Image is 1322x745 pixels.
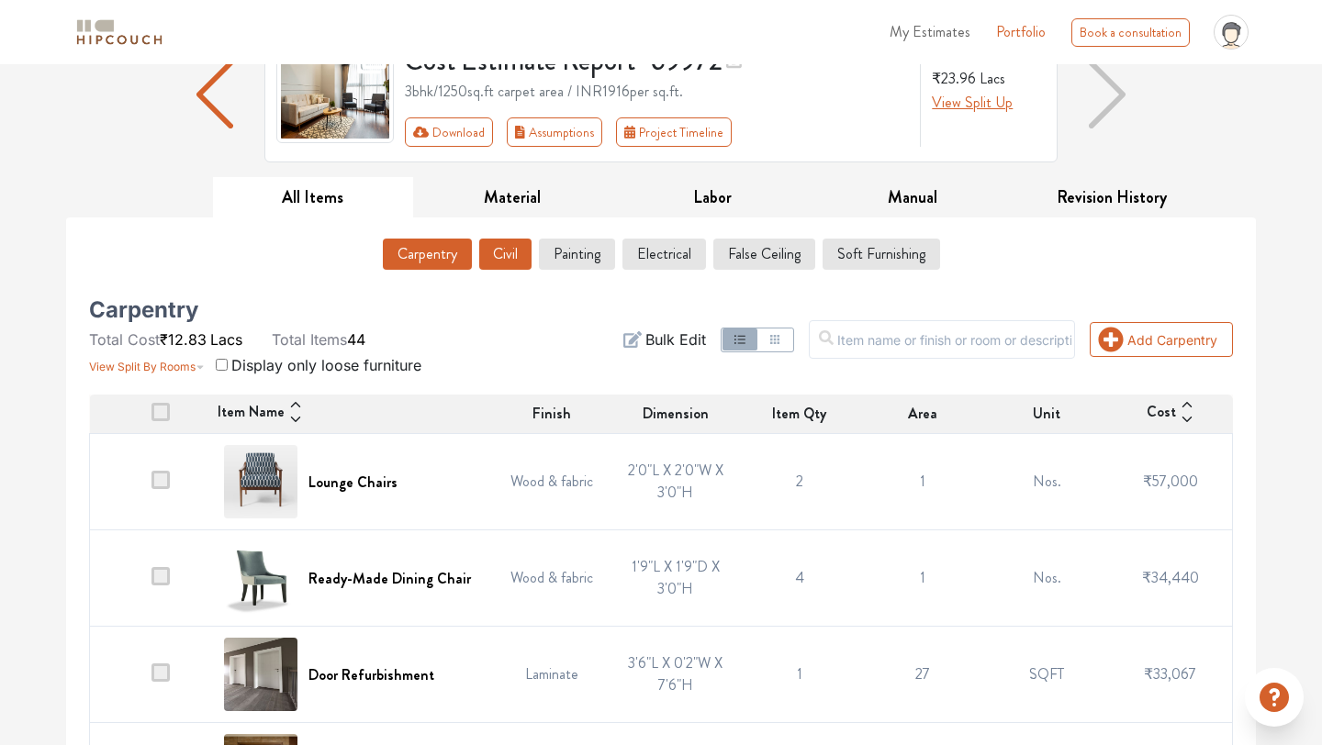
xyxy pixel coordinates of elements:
[616,117,732,147] button: Project Timeline
[623,328,706,350] button: Bulk Edit
[645,328,706,350] span: Bulk Edit
[89,303,198,317] h5: Carpentry
[405,81,910,103] div: 3bhk / 1250 sq.ft carpet area / INR 1916 per sq.ft.
[643,403,709,425] span: Dimension
[413,177,613,218] button: Material
[890,21,970,42] span: My Estimates
[218,401,285,427] span: Item Name
[479,239,532,270] button: Civil
[861,434,985,530] td: 1
[1089,61,1126,128] img: arrow right
[276,42,394,143] img: gallery
[1090,322,1233,357] button: Add Carpentry
[932,68,976,89] span: ₹23.96
[73,12,165,53] span: logo-horizontal.svg
[823,239,940,270] button: Soft Furnishing
[772,403,826,425] span: Item Qty
[405,42,910,77] h3: Cost Estimate Report - 69972
[1012,177,1212,218] button: Revision History
[405,117,494,147] button: Download
[932,92,1013,113] span: View Split Up
[272,328,365,350] li: 44
[383,239,472,270] button: Carpentry
[89,330,160,349] span: Total Cost
[737,530,861,627] td: 4
[532,403,571,425] span: Finish
[908,403,937,425] span: Area
[613,530,737,627] td: 1'9"L X 1'9"D X 3'0"H
[737,627,861,723] td: 1
[613,627,737,723] td: 3'6"L X 0'2"W X 7'6"H
[980,68,1005,89] span: Lacs
[1142,567,1199,588] span: ₹34,440
[612,177,812,218] button: Labor
[196,61,233,128] img: arrow left
[985,530,1109,627] td: Nos.
[210,330,242,349] span: Lacs
[713,239,815,270] button: False Ceiling
[224,541,297,615] img: Ready-Made Dining Chair
[1033,403,1060,425] span: Unit
[405,117,910,147] div: Toolbar with button groups
[932,92,1013,114] button: View Split Up
[489,434,613,530] td: Wood & fabric
[489,530,613,627] td: Wood & fabric
[985,627,1109,723] td: SQFT
[89,350,205,376] button: View Split By Rooms
[213,177,413,218] button: All Items
[861,627,985,723] td: 27
[405,117,746,147] div: First group
[737,434,861,530] td: 2
[812,177,1013,218] button: Manual
[308,570,471,587] h6: Ready-Made Dining Chair
[489,627,613,723] td: Laminate
[1144,663,1196,684] span: ₹33,067
[272,330,347,349] span: Total Items
[308,473,398,491] h6: Lounge Chairs
[1147,401,1176,427] span: Cost
[1143,471,1198,492] span: ₹57,000
[809,320,1075,359] input: Item name or finish or room or description
[507,117,602,147] button: Assumptions
[613,434,737,530] td: 2'0"L X 2'0"W X 3'0"H
[73,17,165,49] img: logo-horizontal.svg
[89,360,196,373] span: View Split By Rooms
[1071,18,1190,47] div: Book a consultation
[622,239,706,270] button: Electrical
[224,445,297,518] img: Lounge Chairs
[308,666,434,684] h6: Door Refurbishment
[539,239,615,270] button: Painting
[231,356,421,374] span: Display only loose furniture
[224,638,297,711] img: Door Refurbishment
[996,21,1046,43] a: Portfolio
[985,434,1109,530] td: Nos.
[861,530,985,627] td: 1
[160,330,207,349] span: ₹12.83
